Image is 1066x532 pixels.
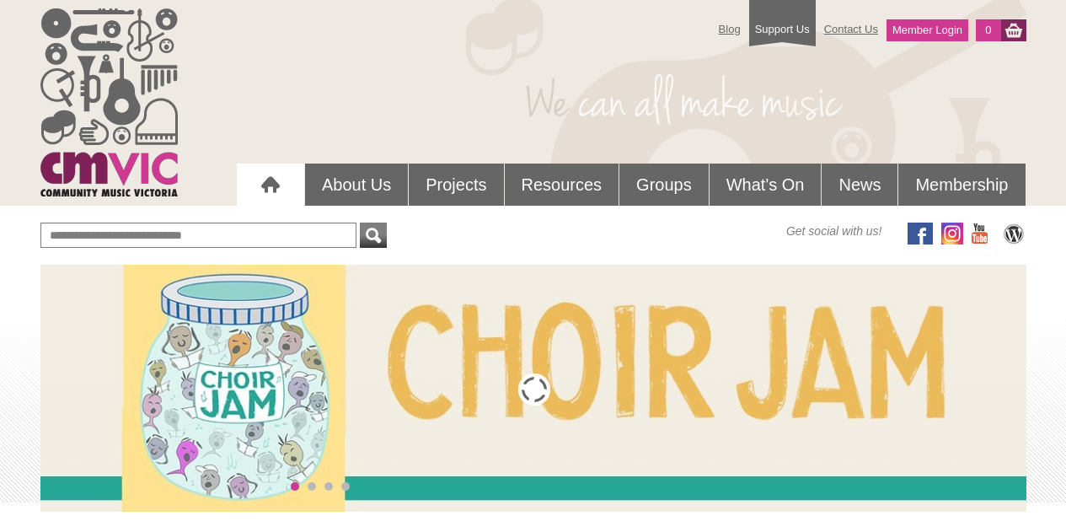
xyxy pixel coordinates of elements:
img: cmvic_logo.png [40,8,178,196]
span: Get social with us! [786,223,882,239]
a: Contact Us [816,14,887,44]
a: What's On [710,164,822,206]
a: Projects [409,164,503,206]
a: Membership [898,164,1025,206]
a: About Us [305,164,408,206]
a: Member Login [887,19,968,41]
a: Blog [710,14,749,44]
a: Resources [505,164,619,206]
a: News [822,164,897,206]
img: CMVic Blog [1001,223,1026,245]
a: 0 [976,19,1000,41]
a: Groups [619,164,709,206]
img: icon-instagram.png [941,223,963,245]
